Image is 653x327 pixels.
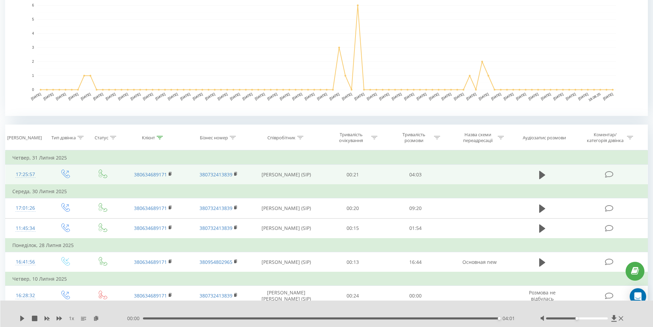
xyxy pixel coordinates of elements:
a: 380732413839 [199,171,232,178]
text: [DATE] [453,92,464,101]
text: [DATE] [578,92,589,101]
a: 380954802965 [199,259,232,265]
text: [DATE] [291,92,303,101]
div: Аудіозапис розмови [523,135,566,141]
text: 4 [32,32,34,35]
text: [DATE] [304,92,315,101]
div: Коментар/категорія дзвінка [585,132,625,143]
div: Бізнес номер [200,135,228,141]
td: 09:20 [384,198,447,218]
text: [DATE] [68,92,79,101]
td: 00:21 [322,165,384,185]
text: [DATE] [316,92,328,101]
a: 380634689171 [134,171,167,178]
text: [DATE] [80,92,92,101]
text: [DATE] [441,92,452,101]
text: [DATE] [602,92,614,101]
text: [DATE] [478,92,489,101]
td: Середа, 30 Липня 2025 [5,185,648,198]
div: Співробітник [267,135,295,141]
text: 18.08.25 [588,92,602,102]
td: 00:20 [322,198,384,218]
td: 00:15 [322,218,384,238]
text: [DATE] [553,92,564,101]
div: Тривалість розмови [396,132,432,143]
text: [DATE] [341,92,353,101]
text: [DATE] [528,92,539,101]
text: [DATE] [491,92,502,101]
a: 380634689171 [134,259,167,265]
text: [DATE] [105,92,116,101]
text: [DATE] [540,92,552,101]
text: 5 [32,17,34,21]
span: 1 x [69,315,74,322]
text: 3 [32,46,34,49]
text: [DATE] [31,92,42,101]
td: [PERSON_NAME] (SIP) [251,252,322,272]
text: [DATE] [279,92,290,101]
a: 380732413839 [199,292,232,299]
span: Розмова не відбулась [529,289,556,302]
td: Четвер, 31 Липня 2025 [5,151,648,165]
text: [DATE] [354,92,365,101]
div: 17:01:26 [12,201,39,215]
td: [PERSON_NAME] (SIP) [251,165,322,185]
text: 2 [32,60,34,63]
div: Клієнт [142,135,155,141]
a: 380634689171 [134,225,167,231]
td: 01:54 [384,218,447,238]
text: [DATE] [515,92,527,101]
text: [DATE] [55,92,66,101]
text: [DATE] [167,92,179,101]
div: 17:25:57 [12,168,39,181]
span: 04:01 [503,315,515,322]
text: [DATE] [155,92,166,101]
div: Тип дзвінка [51,135,76,141]
text: [DATE] [465,92,477,101]
div: 11:45:34 [12,222,39,235]
text: [DATE] [428,92,439,101]
span: 00:00 [127,315,143,322]
a: 380634689171 [134,292,167,299]
td: 04:03 [384,165,447,185]
a: 380732413839 [199,205,232,211]
td: Понеділок, 28 Липня 2025 [5,238,648,252]
text: [DATE] [217,92,228,101]
div: Accessibility label [576,317,578,320]
text: [DATE] [192,92,203,101]
td: [PERSON_NAME] (SIP) [251,198,322,218]
text: [DATE] [229,92,241,101]
div: 16:28:32 [12,289,39,302]
text: [DATE] [503,92,514,101]
text: [DATE] [378,92,390,101]
td: [PERSON_NAME] [PERSON_NAME] (SIP) [251,286,322,306]
text: [DATE] [366,92,377,101]
td: 00:24 [322,286,384,306]
div: Статус [95,135,108,141]
text: [DATE] [130,92,141,101]
text: [DATE] [391,92,402,101]
div: Назва схеми переадресації [459,132,496,143]
div: Тривалість очікування [333,132,370,143]
td: 00:00 [384,286,447,306]
text: [DATE] [142,92,154,101]
td: Основная new [447,252,512,272]
div: 16:41:56 [12,255,39,269]
text: 6 [32,3,34,7]
text: [DATE] [565,92,577,101]
text: [DATE] [267,92,278,101]
text: 0 [32,88,34,92]
td: 00:13 [322,252,384,272]
text: [DATE] [204,92,216,101]
text: 1 [32,74,34,78]
div: Open Intercom Messenger [630,288,646,305]
text: [DATE] [43,92,54,101]
a: 380732413839 [199,225,232,231]
div: [PERSON_NAME] [7,135,42,141]
text: [DATE] [242,92,253,101]
a: 380634689171 [134,205,167,211]
text: [DATE] [329,92,340,101]
text: [DATE] [93,92,104,101]
div: Accessibility label [498,317,500,320]
td: [PERSON_NAME] (SIP) [251,218,322,238]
